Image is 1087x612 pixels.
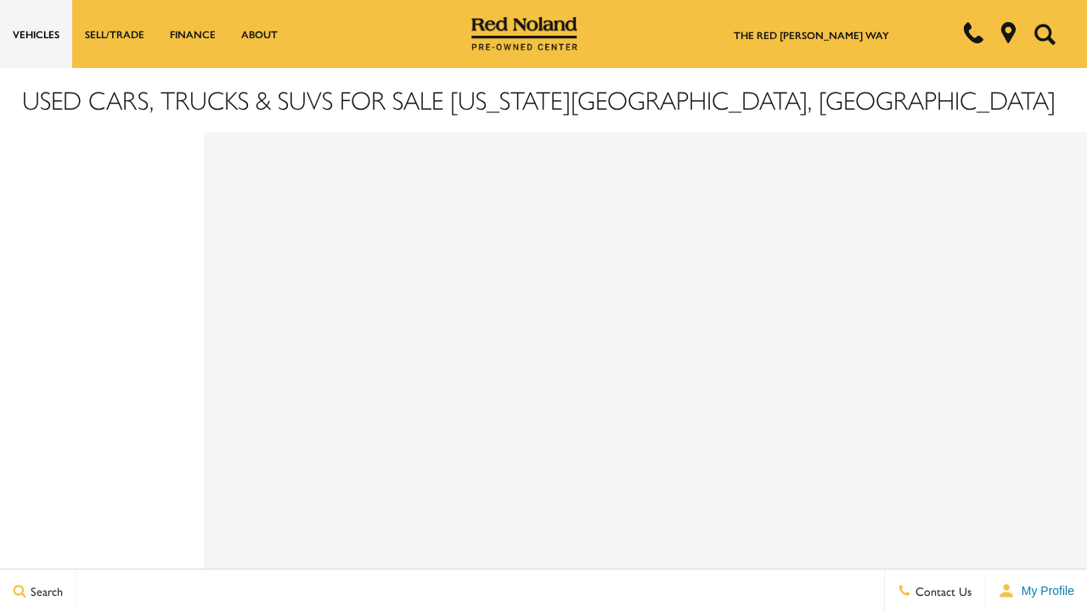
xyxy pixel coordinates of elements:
span: Search [26,582,63,599]
a: Red Noland Pre-Owned [471,23,578,40]
img: Red Noland Pre-Owned [471,17,578,51]
span: My Profile [1015,584,1074,598]
span: Contact Us [911,582,972,599]
button: user-profile-menu [985,569,1087,612]
button: Open the search field [1028,1,1062,67]
a: The Red [PERSON_NAME] Way [734,27,889,42]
